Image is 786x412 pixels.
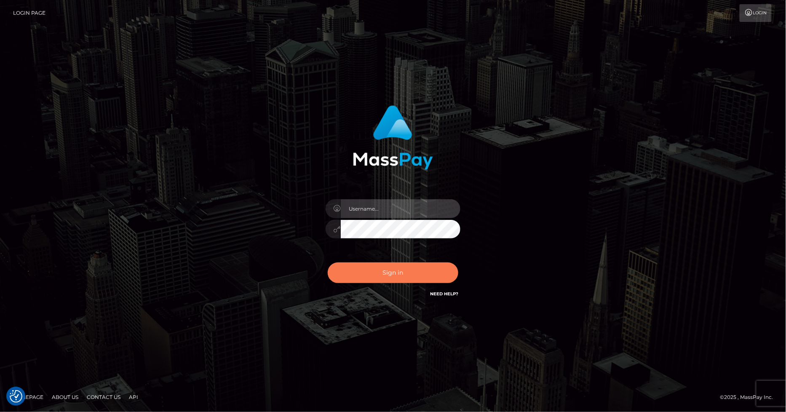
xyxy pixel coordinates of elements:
[13,4,45,22] a: Login Page
[740,4,772,22] a: Login
[430,291,458,297] a: Need Help?
[720,393,780,402] div: © 2025 , MassPay Inc.
[126,391,142,404] a: API
[10,390,22,403] img: Revisit consent button
[353,105,433,170] img: MassPay Login
[341,199,460,218] input: Username...
[48,391,82,404] a: About Us
[83,391,124,404] a: Contact Us
[328,262,458,283] button: Sign in
[9,391,47,404] a: Homepage
[10,390,22,403] button: Consent Preferences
